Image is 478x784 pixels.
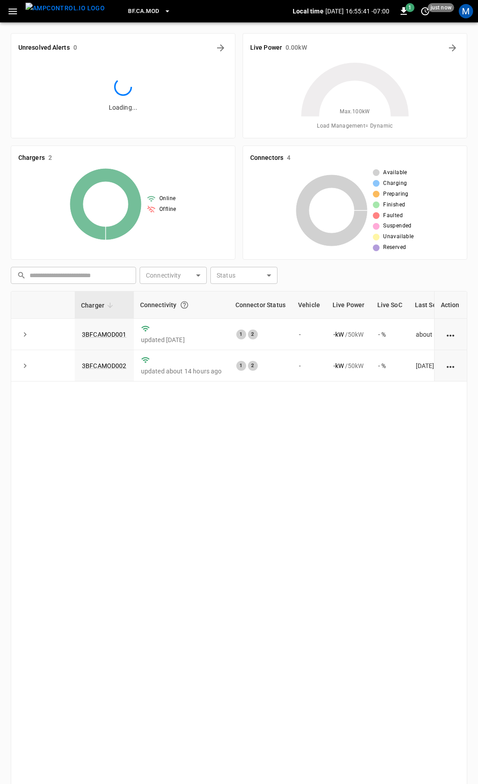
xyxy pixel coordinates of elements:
[213,41,228,55] button: All Alerts
[371,350,409,381] td: - %
[445,330,457,339] div: action cell options
[383,190,409,199] span: Preparing
[383,211,403,220] span: Faulted
[250,153,283,163] h6: Connectors
[248,361,258,371] div: 2
[18,328,32,341] button: expand row
[18,153,45,163] h6: Chargers
[445,361,457,370] div: action cell options
[409,350,460,381] td: [DATE]
[48,153,52,163] h6: 2
[326,291,371,319] th: Live Power
[428,3,454,12] span: just now
[176,297,192,313] button: Connection between the charger and our software.
[287,153,290,163] h6: 4
[141,367,222,376] p: updated about 14 hours ago
[333,330,344,339] p: - kW
[141,335,222,344] p: updated [DATE]
[383,222,412,231] span: Suspended
[73,43,77,53] h6: 0
[445,41,460,55] button: Energy Overview
[236,330,246,339] div: 1
[248,330,258,339] div: 2
[317,122,393,131] span: Load Management = Dynamic
[18,43,70,53] h6: Unresolved Alerts
[159,194,175,203] span: Online
[409,319,460,350] td: about [DATE]
[383,179,407,188] span: Charging
[229,291,292,319] th: Connector Status
[82,362,127,369] a: 3BFCAMOD002
[140,297,223,313] div: Connectivity
[292,350,326,381] td: -
[371,291,409,319] th: Live SoC
[81,300,116,311] span: Charger
[293,7,324,16] p: Local time
[82,331,127,338] a: 3BFCAMOD001
[159,205,176,214] span: Offline
[459,4,473,18] div: profile-icon
[286,43,307,53] h6: 0.00 kW
[371,319,409,350] td: - %
[292,319,326,350] td: -
[236,361,246,371] div: 1
[383,243,406,252] span: Reserved
[124,3,174,20] button: BF.CA.MOD
[26,3,105,14] img: ampcontrol.io logo
[383,168,407,177] span: Available
[250,43,282,53] h6: Live Power
[333,330,364,339] div: / 50 kW
[383,232,414,241] span: Unavailable
[434,291,467,319] th: Action
[18,359,32,373] button: expand row
[418,4,432,18] button: set refresh interval
[128,6,159,17] span: BF.CA.MOD
[109,104,137,111] span: Loading...
[333,361,344,370] p: - kW
[383,201,405,210] span: Finished
[340,107,370,116] span: Max. 100 kW
[292,291,326,319] th: Vehicle
[409,291,460,319] th: Last Session
[325,7,389,16] p: [DATE] 16:55:41 -07:00
[405,3,414,12] span: 1
[333,361,364,370] div: / 50 kW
